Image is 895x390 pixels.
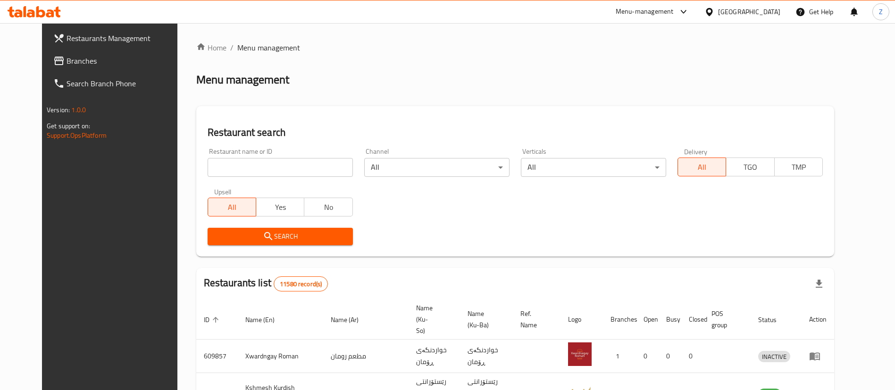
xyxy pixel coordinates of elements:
[208,125,823,140] h2: Restaurant search
[808,273,830,295] div: Export file
[416,302,449,336] span: Name (Ku-So)
[802,299,834,340] th: Action
[260,200,301,214] span: Yes
[274,280,327,289] span: 11580 record(s)
[726,158,774,176] button: TGO
[809,350,827,362] div: Menu
[208,198,256,216] button: All
[196,340,238,373] td: 609857
[308,200,349,214] span: No
[215,231,345,242] span: Search
[568,342,592,366] img: Xwardngay Roman
[245,314,287,325] span: Name (En)
[711,308,739,331] span: POS group
[230,42,234,53] li: /
[682,160,722,174] span: All
[47,129,107,141] a: Support.OpsPlatform
[778,160,819,174] span: TMP
[46,50,192,72] a: Branches
[304,198,352,216] button: No
[256,198,304,216] button: Yes
[237,42,300,53] span: Menu management
[212,200,252,214] span: All
[208,158,353,177] input: Search for restaurant name or ID..
[681,340,704,373] td: 0
[603,299,636,340] th: Branches
[47,120,90,132] span: Get support on:
[208,228,353,245] button: Search
[521,158,666,177] div: All
[616,6,674,17] div: Menu-management
[46,72,192,95] a: Search Branch Phone
[331,314,371,325] span: Name (Ar)
[204,276,328,291] h2: Restaurants list
[659,340,681,373] td: 0
[67,55,184,66] span: Branches
[718,7,780,17] div: [GEOGRAPHIC_DATA]
[204,314,222,325] span: ID
[520,308,549,331] span: Ref. Name
[684,148,708,155] label: Delivery
[560,299,603,340] th: Logo
[409,340,460,373] td: خواردنگەی ڕۆمان
[274,276,328,291] div: Total records count
[758,314,789,325] span: Status
[71,104,86,116] span: 1.0.0
[636,340,659,373] td: 0
[214,188,232,195] label: Upsell
[730,160,770,174] span: TGO
[47,104,70,116] span: Version:
[636,299,659,340] th: Open
[678,158,726,176] button: All
[758,351,790,362] div: INACTIVE
[460,340,513,373] td: خواردنگەی ڕۆمان
[659,299,681,340] th: Busy
[758,351,790,362] span: INACTIVE
[323,340,409,373] td: مطعم رومان
[603,340,636,373] td: 1
[681,299,704,340] th: Closed
[196,42,834,53] nav: breadcrumb
[46,27,192,50] a: Restaurants Management
[67,33,184,44] span: Restaurants Management
[67,78,184,89] span: Search Branch Phone
[774,158,823,176] button: TMP
[196,42,226,53] a: Home
[238,340,323,373] td: Xwardngay Roman
[364,158,510,177] div: All
[196,72,289,87] h2: Menu management
[879,7,883,17] span: Z
[468,308,502,331] span: Name (Ku-Ba)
